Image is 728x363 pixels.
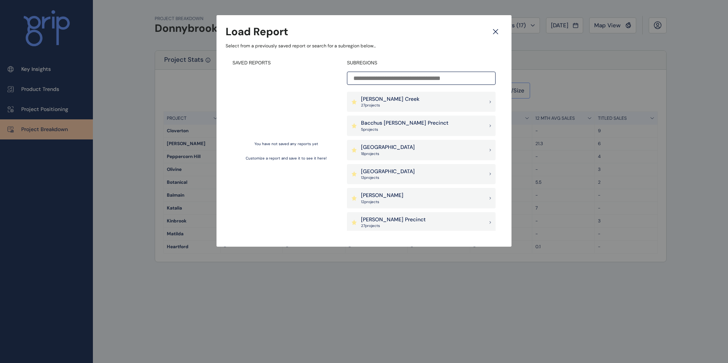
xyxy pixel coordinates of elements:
[361,216,426,224] p: [PERSON_NAME] Precinct
[232,60,340,66] h4: SAVED REPORTS
[361,151,415,156] p: 18 project s
[361,144,415,151] p: [GEOGRAPHIC_DATA]
[361,192,403,199] p: [PERSON_NAME]
[226,24,288,39] h3: Load Report
[361,175,415,180] p: 13 project s
[246,156,327,161] p: Customize a report and save it to see it here!
[347,60,496,66] h4: SUBREGIONS
[226,43,502,49] p: Select from a previously saved report or search for a subregion below...
[361,223,426,228] p: 27 project s
[361,119,449,127] p: Bacchus [PERSON_NAME] Precinct
[361,199,403,205] p: 12 project s
[361,168,415,175] p: [GEOGRAPHIC_DATA]
[361,103,419,108] p: 27 project s
[254,141,318,147] p: You have not saved any reports yet
[361,95,419,103] p: [PERSON_NAME] Creek
[361,127,449,132] p: 5 project s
